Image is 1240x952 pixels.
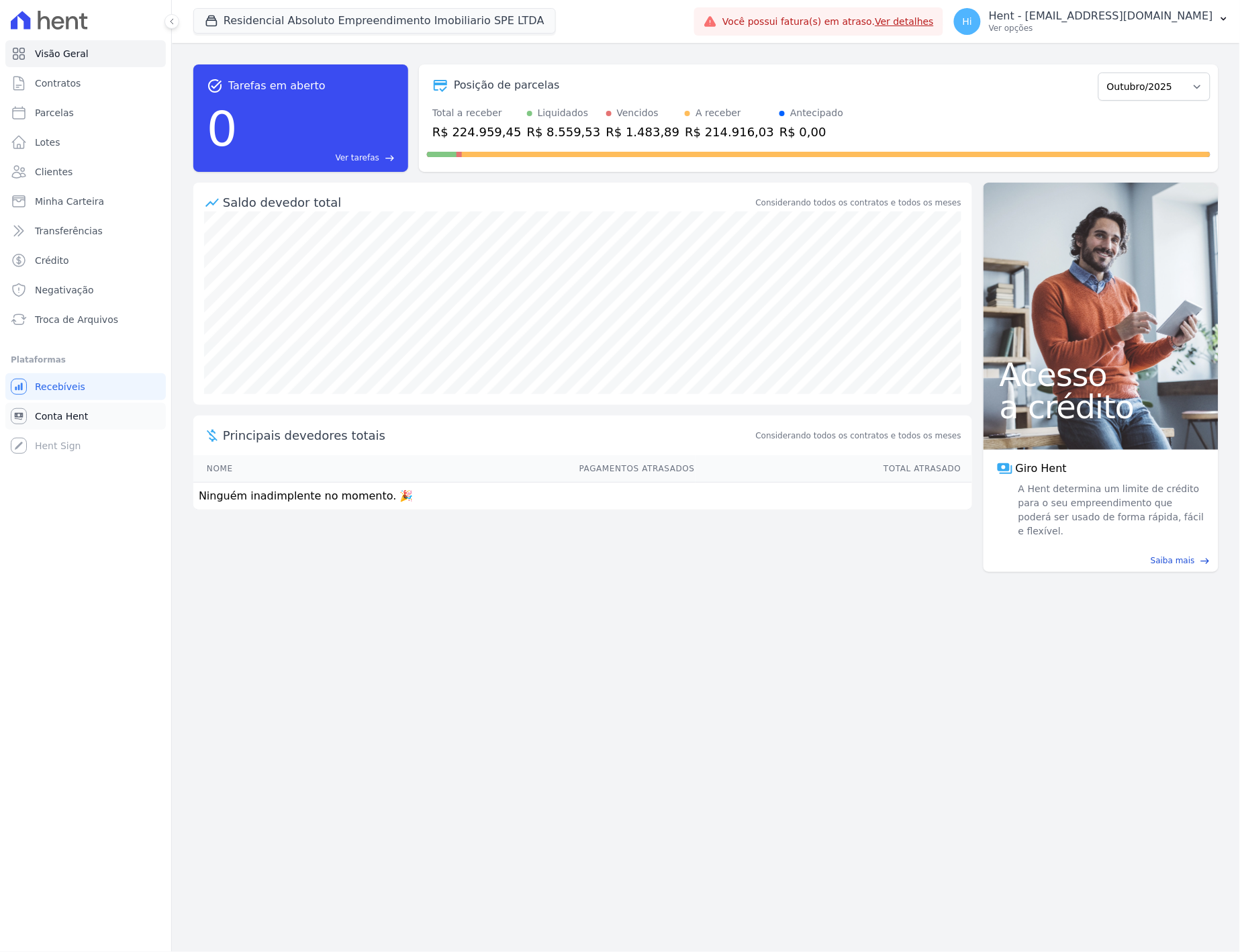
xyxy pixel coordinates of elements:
[35,195,104,208] span: Minha Carteira
[5,306,166,333] a: Troca de Arquivos
[1016,461,1067,477] span: Giro Hent
[336,152,379,164] span: Ver tarefas
[35,106,74,120] span: Parcelas
[5,158,166,185] a: Clientes
[527,123,601,141] div: R$ 8.559,53
[5,129,166,156] a: Lotes
[756,197,961,209] div: Considerando todos os contratos e todos os meses
[992,555,1210,567] a: Saiba mais east
[193,8,556,34] button: Residencial Absoluto Empreendimento Imobiliario SPE LTDA
[1200,556,1210,566] span: east
[5,188,166,215] a: Minha Carteira
[11,352,160,368] div: Plataformas
[943,3,1240,40] button: Hi Hent - [EMAIL_ADDRESS][DOMAIN_NAME] Ver opções
[385,153,395,163] span: east
[35,165,73,179] span: Clientes
[35,47,89,60] span: Visão Geral
[696,455,972,483] th: Total Atrasado
[5,403,166,430] a: Conta Hent
[1151,555,1195,567] span: Saiba mais
[193,455,332,483] th: Nome
[207,78,223,94] span: task_alt
[1000,391,1202,423] span: a crédito
[332,455,696,483] th: Pagamentos Atrasados
[685,123,774,141] div: R$ 214.916,03
[5,70,166,97] a: Contratos
[722,15,934,29] span: Você possui fatura(s) em atraso.
[432,106,522,120] div: Total a receber
[228,78,326,94] span: Tarefas em aberto
[538,106,589,120] div: Liquidados
[207,94,238,164] div: 0
[5,277,166,303] a: Negativação
[243,152,395,164] a: Ver tarefas east
[35,77,81,90] span: Contratos
[756,430,961,442] span: Considerando todos os contratos e todos os meses
[5,218,166,244] a: Transferências
[790,106,843,120] div: Antecipado
[193,483,972,510] td: Ninguém inadimplente no momento. 🎉
[606,123,680,141] div: R$ 1.483,89
[432,123,522,141] div: R$ 224.959,45
[5,373,166,400] a: Recebíveis
[35,380,85,393] span: Recebíveis
[35,410,88,423] span: Conta Hent
[35,136,60,149] span: Lotes
[989,23,1213,34] p: Ver opções
[454,77,560,93] div: Posição de parcelas
[5,40,166,67] a: Visão Geral
[1016,482,1205,538] span: A Hent determina um limite de crédito para o seu empreendimento que poderá ser usado de forma ráp...
[963,17,972,26] span: Hi
[5,247,166,274] a: Crédito
[617,106,659,120] div: Vencidos
[35,254,69,267] span: Crédito
[35,224,103,238] span: Transferências
[696,106,741,120] div: A receber
[989,9,1213,23] p: Hent - [EMAIL_ADDRESS][DOMAIN_NAME]
[875,16,934,27] a: Ver detalhes
[35,283,94,297] span: Negativação
[779,123,843,141] div: R$ 0,00
[223,193,753,211] div: Saldo devedor total
[223,426,753,444] span: Principais devedores totais
[1000,359,1202,391] span: Acesso
[35,313,118,326] span: Troca de Arquivos
[5,99,166,126] a: Parcelas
